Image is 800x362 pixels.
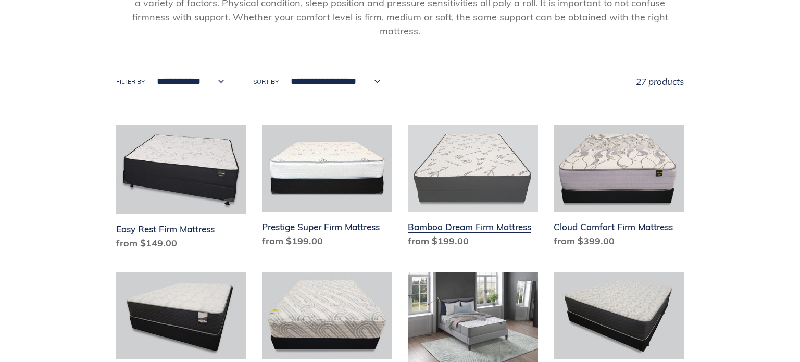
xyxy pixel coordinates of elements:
[253,77,279,86] label: Sort by
[636,76,684,87] span: 27 products
[262,125,392,252] a: Prestige Super Firm Mattress
[408,125,538,252] a: Bamboo Dream Firm Mattress
[554,125,684,252] a: Cloud Comfort Firm Mattress
[116,77,145,86] label: Filter by
[116,125,246,254] a: Easy Rest Firm Mattress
